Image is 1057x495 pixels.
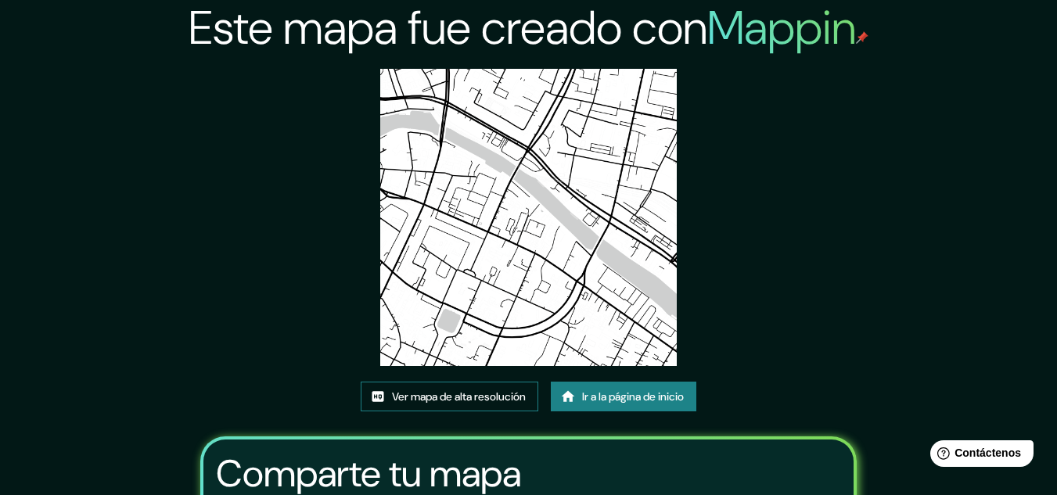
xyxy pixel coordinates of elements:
[856,31,868,44] img: pin de mapeo
[918,434,1040,478] iframe: Lanzador de widgets de ayuda
[582,389,684,404] font: Ir a la página de inicio
[392,389,526,404] font: Ver mapa de alta resolución
[380,69,678,366] img: created-map
[551,382,696,411] a: Ir a la página de inicio
[361,382,538,411] a: Ver mapa de alta resolución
